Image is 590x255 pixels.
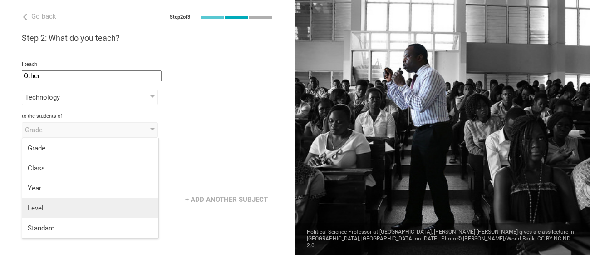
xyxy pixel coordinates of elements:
div: Technology [25,93,129,102]
h3: Step 2: What do you teach? [22,33,273,44]
span: Go back [31,12,56,20]
div: Political Science Professor at [GEOGRAPHIC_DATA], [PERSON_NAME] [PERSON_NAME] gives a class lectu... [295,223,590,255]
input: subject or discipline [22,70,162,81]
div: to the students of [22,113,267,120]
div: + Add another subject [180,191,273,208]
div: Step 2 of 3 [170,14,190,20]
div: I teach [22,61,267,68]
div: Grade [25,125,129,135]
